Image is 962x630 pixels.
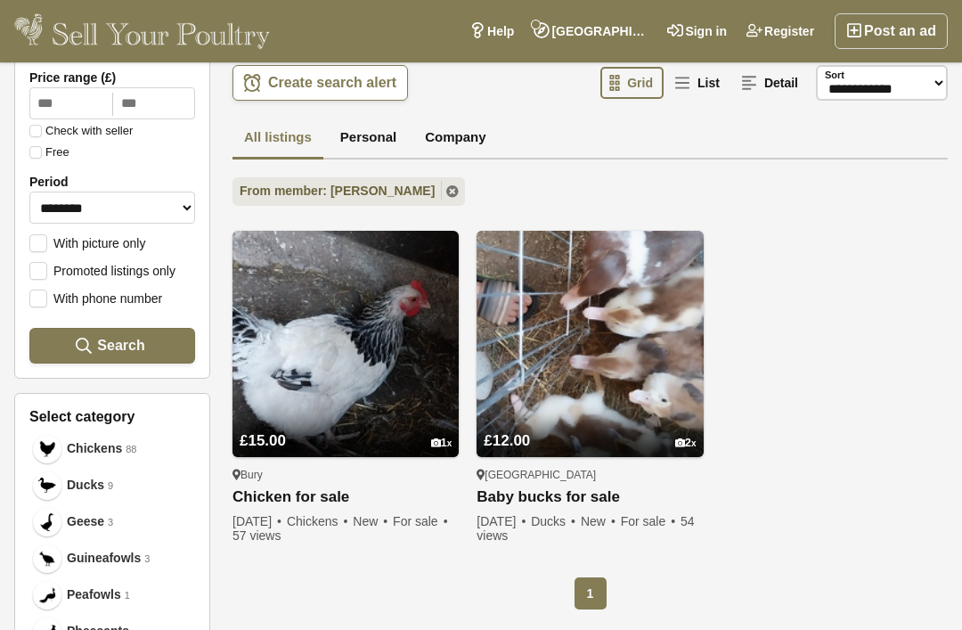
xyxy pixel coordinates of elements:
[329,119,408,160] a: Personal
[125,588,130,603] em: 1
[38,513,56,531] img: Geese
[460,13,524,49] a: Help
[29,328,195,364] button: Search
[144,552,150,567] em: 3
[621,514,677,528] span: For sale
[737,13,824,49] a: Register
[29,577,195,613] a: Peafowls Peafowls 1
[67,585,121,604] span: Peafowls
[353,514,389,528] span: New
[477,514,527,528] span: [DATE]
[67,439,122,458] span: Chickens
[268,74,396,92] span: Create search alert
[835,13,948,49] a: Post an ad
[484,432,530,449] span: £12.00
[29,70,195,85] label: Price range (£)
[97,337,144,354] span: Search
[232,119,323,160] a: All listings
[232,231,459,457] img: Chicken for sale
[126,442,136,457] em: 88
[108,479,113,494] em: 9
[29,503,195,540] a: Geese Geese 3
[232,468,459,482] div: Bury
[29,540,195,577] a: Guineafowls Guineafowls 3
[732,67,809,99] a: Detail
[431,437,452,450] div: 1
[627,76,653,90] span: Grid
[665,67,730,99] a: List
[232,528,281,543] span: 57 views
[29,262,175,278] label: Promoted listings only
[477,488,703,507] a: Baby bucks for sale
[240,432,286,449] span: £15.00
[38,550,56,568] img: Guineafowls
[67,476,104,495] span: Ducks
[232,398,459,457] a: £15.00 1
[29,125,133,137] label: Check with seller
[477,514,694,543] span: 54 views
[232,514,283,528] span: [DATE]
[600,67,664,99] a: Grid
[38,440,56,458] img: Chickens
[531,514,577,528] span: Ducks
[764,76,798,90] span: Detail
[477,468,703,482] div: [GEOGRAPHIC_DATA]
[29,408,195,425] h3: Select category
[14,13,270,49] img: Sell Your Poultry
[413,119,497,160] a: Company
[29,234,145,250] label: With picture only
[675,437,697,450] div: 2
[29,467,195,503] a: Ducks Ducks 9
[29,146,69,159] label: Free
[67,549,141,568] span: Guineafowls
[657,13,737,49] a: Sign in
[67,512,104,531] span: Geese
[393,514,449,528] span: For sale
[477,398,703,457] a: £12.00 2
[524,13,657,49] a: [GEOGRAPHIC_DATA], [GEOGRAPHIC_DATA]
[29,290,162,306] label: With phone number
[477,231,703,457] img: Baby bucks for sale
[287,514,350,528] span: Chickens
[108,515,113,530] em: 3
[575,577,607,610] span: 1
[232,65,408,101] a: Create search alert
[232,488,459,507] a: Chicken for sale
[825,68,844,83] label: Sort
[232,177,465,206] a: From member: [PERSON_NAME]
[581,514,617,528] span: New
[38,586,56,604] img: Peafowls
[29,175,195,189] label: Period
[697,76,720,90] span: List
[29,430,195,467] a: Chickens Chickens 88
[38,477,56,495] img: Ducks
